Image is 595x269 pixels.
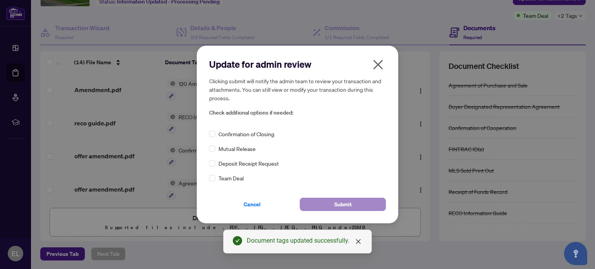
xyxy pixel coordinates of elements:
[354,237,363,246] a: Close
[218,130,274,138] span: Confirmation of Closing
[233,236,242,245] span: check-circle
[218,159,279,168] span: Deposit Receipt Request
[355,238,361,245] span: close
[247,236,362,245] div: Document tags updated successfully.
[334,198,352,211] span: Submit
[218,174,244,182] span: Team Deal
[209,198,295,211] button: Cancel
[209,77,386,102] h5: Clicking submit will notify the admin team to review your transaction and attachments. You can st...
[218,144,256,153] span: Mutual Release
[244,198,261,211] span: Cancel
[564,242,587,265] button: Open asap
[300,198,386,211] button: Submit
[372,58,384,71] span: close
[209,108,386,117] span: Check additional options if needed:
[209,58,386,70] h2: Update for admin review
